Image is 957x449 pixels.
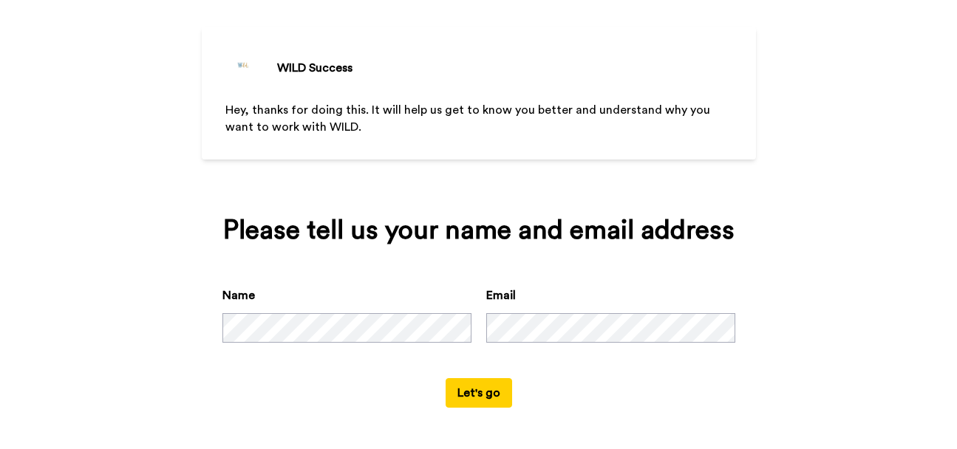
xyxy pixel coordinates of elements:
button: Let's go [446,378,512,408]
span: Hey, thanks for doing this. It will help us get to know you better and understand why you want to... [225,104,713,133]
label: Name [222,287,255,304]
label: Email [486,287,516,304]
div: WILD Success [277,59,353,77]
div: Please tell us your name and email address [222,216,735,245]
